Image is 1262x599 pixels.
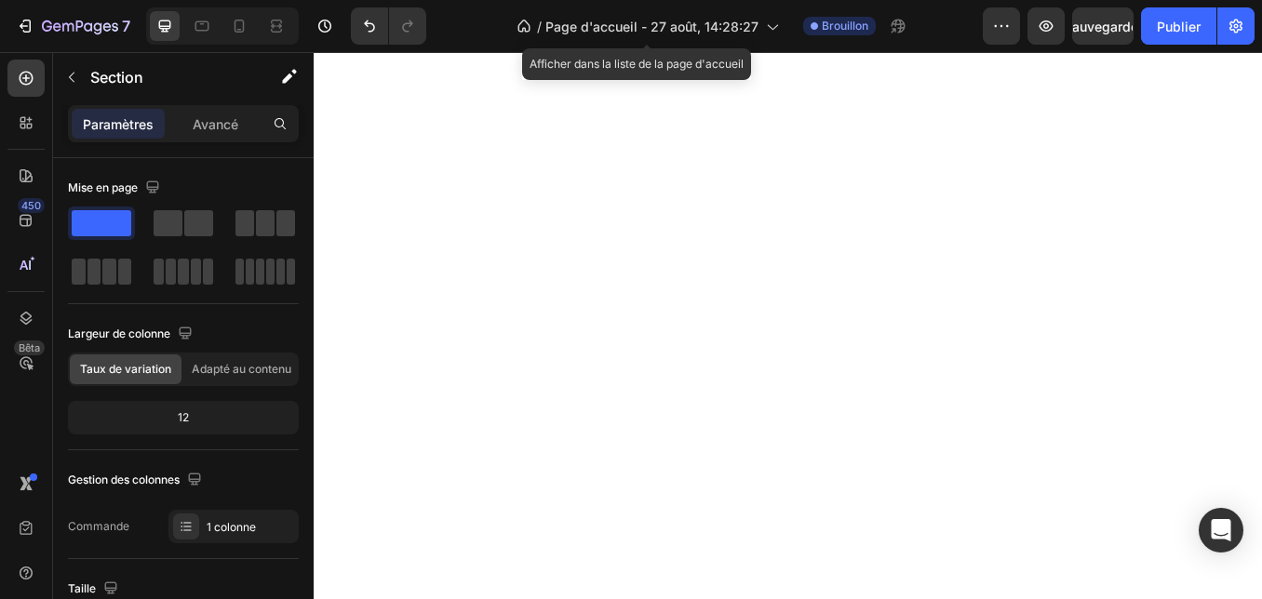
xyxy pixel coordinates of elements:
font: Taille [68,581,96,595]
font: Adapté au contenu [192,362,291,376]
font: Brouillon [822,19,868,33]
div: Ouvrir Intercom Messenger [1199,508,1243,552]
font: / [537,19,542,34]
font: Publier [1157,19,1201,34]
font: 450 [21,199,41,212]
button: Sauvegarder [1072,7,1134,45]
font: Gestion des colonnes [68,473,180,486]
font: 12 [178,410,189,424]
div: Annuler/Rétablir [351,7,426,45]
font: Taux de variation [80,362,171,376]
font: Mise en page [68,180,138,194]
iframe: Zone de conception [314,52,1262,599]
font: Bêta [19,341,40,354]
font: Section [90,68,143,87]
font: Largeur de colonne [68,326,170,340]
font: Commande [68,519,129,533]
font: Avancé [193,116,238,132]
font: 1 colonne [207,520,256,534]
button: 7 [7,7,139,45]
p: Section [90,66,243,88]
button: Publier [1141,7,1216,45]
font: 7 [122,17,130,35]
font: Page d'accueil - 27 août, 14:28:27 [545,19,759,34]
font: Sauvegarder [1064,19,1143,34]
font: Paramètres [83,116,154,132]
